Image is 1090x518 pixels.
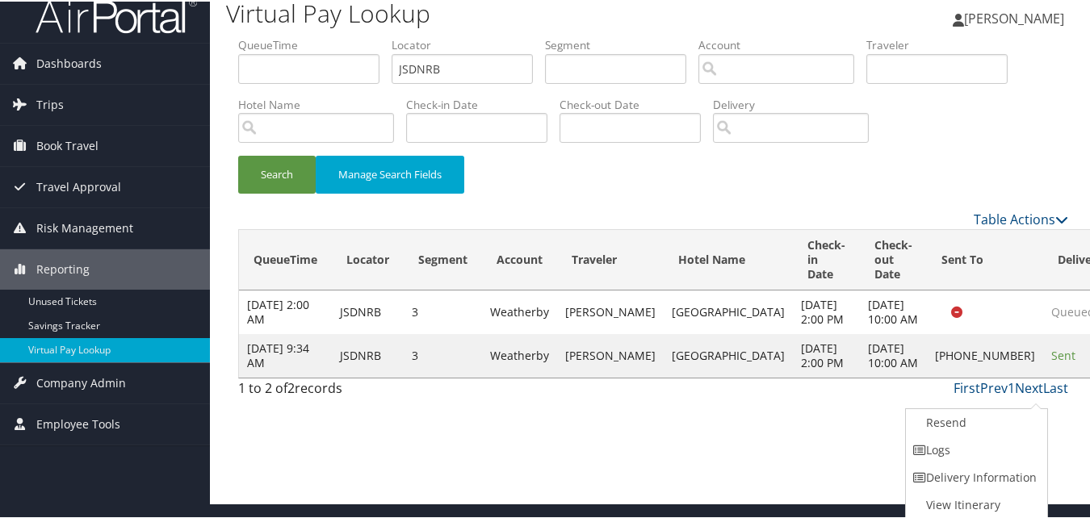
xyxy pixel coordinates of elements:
[36,83,64,123] span: Trips
[392,36,545,52] label: Locator
[713,95,881,111] label: Delivery
[1043,378,1068,395] a: Last
[36,207,133,247] span: Risk Management
[860,228,927,289] th: Check-out Date: activate to sort column ascending
[557,228,664,289] th: Traveler: activate to sort column ascending
[664,332,793,376] td: [GEOGRAPHIC_DATA]
[316,154,464,192] button: Manage Search Fields
[238,36,392,52] label: QueueTime
[974,209,1068,227] a: Table Actions
[906,407,1044,435] a: Resend
[927,228,1043,289] th: Sent To: activate to sort column ascending
[482,228,557,289] th: Account: activate to sort column ascending
[793,332,860,376] td: [DATE] 2:00 PM
[332,332,404,376] td: JSDNRB
[404,228,482,289] th: Segment: activate to sort column ascending
[482,289,557,332] td: Weatherby
[239,228,332,289] th: QueueTime: activate to sort column descending
[332,289,404,332] td: JSDNRB
[36,248,90,288] span: Reporting
[36,165,121,206] span: Travel Approval
[927,332,1043,376] td: [PHONE_NUMBER]
[332,228,404,289] th: Locator: activate to sort column ascending
[1015,378,1043,395] a: Next
[36,42,102,82] span: Dashboards
[698,36,866,52] label: Account
[866,36,1020,52] label: Traveler
[793,228,860,289] th: Check-in Date: activate to sort column ascending
[545,36,698,52] label: Segment
[560,95,713,111] label: Check-out Date
[239,332,332,376] td: [DATE] 9:34 AM
[1008,378,1015,395] a: 1
[860,289,927,332] td: [DATE] 10:00 AM
[36,124,99,165] span: Book Travel
[36,361,126,402] span: Company Admin
[906,490,1044,517] a: View Itinerary
[906,435,1044,462] a: Logs
[239,289,332,332] td: [DATE] 2:00 AM
[404,289,482,332] td: 3
[404,332,482,376] td: 3
[860,332,927,376] td: [DATE] 10:00 AM
[557,289,664,332] td: [PERSON_NAME]
[964,8,1064,26] span: [PERSON_NAME]
[1051,346,1075,361] span: Sent
[980,378,1008,395] a: Prev
[36,403,120,443] span: Employee Tools
[238,377,428,404] div: 1 to 2 of records
[906,462,1044,490] a: Delivery Information
[238,95,406,111] label: Hotel Name
[557,332,664,376] td: [PERSON_NAME]
[793,289,860,332] td: [DATE] 2:00 PM
[954,378,980,395] a: First
[406,95,560,111] label: Check-in Date
[664,289,793,332] td: [GEOGRAPHIC_DATA]
[664,228,793,289] th: Hotel Name: activate to sort column ascending
[482,332,557,376] td: Weatherby
[287,378,295,395] span: 2
[238,154,316,192] button: Search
